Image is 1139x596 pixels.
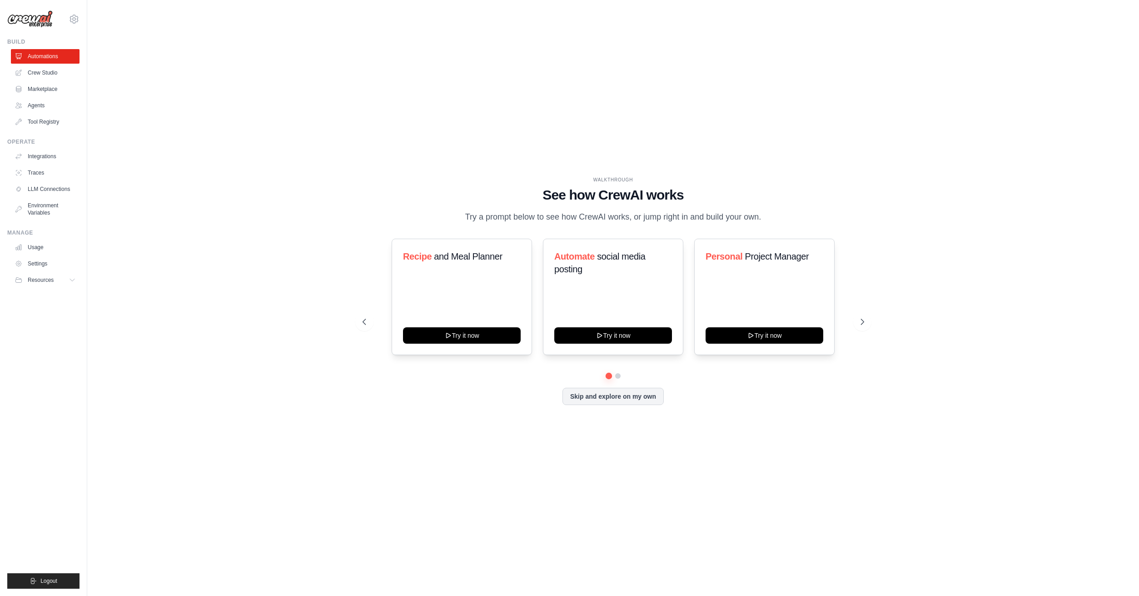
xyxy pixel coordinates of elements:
a: LLM Connections [11,182,80,196]
div: Operate [7,138,80,145]
span: Recipe [403,251,432,261]
h1: See how CrewAI works [363,187,864,203]
img: Logo [7,10,53,28]
button: Try it now [403,327,521,344]
span: social media posting [554,251,646,274]
button: Resources [11,273,80,287]
span: Resources [28,276,54,284]
a: Usage [11,240,80,255]
a: Crew Studio [11,65,80,80]
button: Try it now [554,327,672,344]
a: Environment Variables [11,198,80,220]
a: Agents [11,98,80,113]
span: Project Manager [745,251,809,261]
button: Try it now [706,327,823,344]
span: Logout [40,577,57,585]
div: Build [7,38,80,45]
a: Traces [11,165,80,180]
a: Marketplace [11,82,80,96]
iframe: Chat Widget [1094,552,1139,596]
p: Try a prompt below to see how CrewAI works, or jump right in and build your own. [461,210,766,224]
button: Logout [7,573,80,589]
a: Automations [11,49,80,64]
a: Settings [11,256,80,271]
span: Automate [554,251,595,261]
a: Integrations [11,149,80,164]
button: Skip and explore on my own [562,388,664,405]
div: WALKTHROUGH [363,176,864,183]
span: and Meal Planner [434,251,502,261]
span: Personal [706,251,742,261]
a: Tool Registry [11,115,80,129]
div: Manage [7,229,80,236]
